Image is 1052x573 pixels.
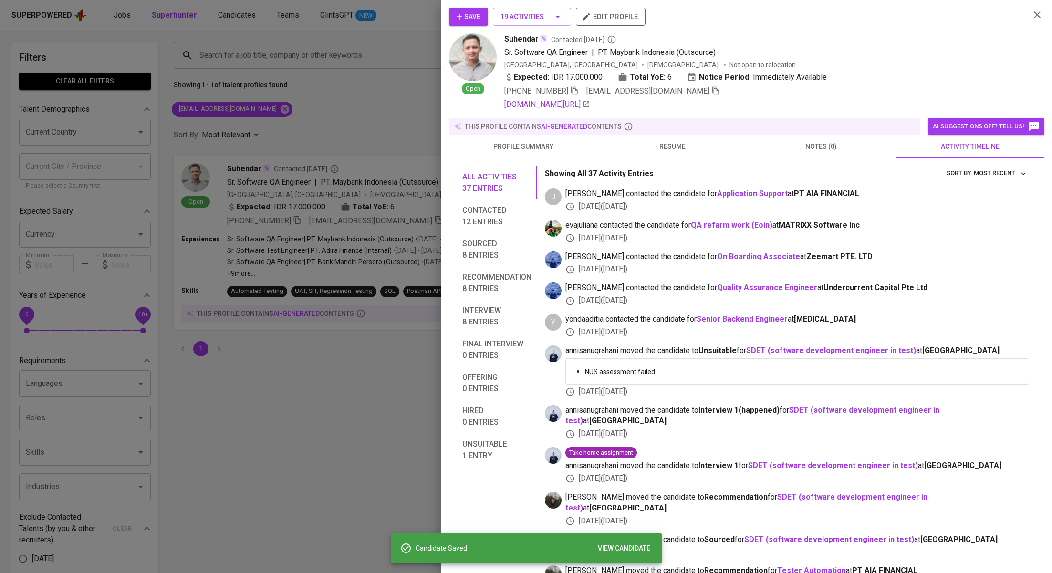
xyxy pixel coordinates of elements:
span: Contacted 12 entries [462,205,531,228]
span: [PERSON_NAME] moved the candidate to for at [565,492,1029,514]
span: Most Recent [974,168,1027,179]
span: AI-generated [541,123,587,130]
span: Sr. Software QA Engineer [504,48,588,57]
a: QA refarm work (Eoin) [691,220,772,229]
b: Sourced [704,535,735,544]
span: Offering 0 entries [462,372,531,395]
span: notes (0) [752,141,890,153]
div: Candidate Saved [416,540,654,557]
span: Sourced 8 entries [462,238,531,261]
p: this profile contains contents [465,122,622,131]
div: [DATE] ( [DATE] ) [565,295,1029,306]
span: Suhendar [504,33,539,45]
span: [PERSON_NAME] moved the candidate to for at [565,534,1029,545]
span: 19 Activities [500,11,563,23]
span: Open [462,84,484,94]
a: SDET (software development engineer in test) [565,492,927,512]
span: annisanugrahani moved the candidate to for at [565,345,1029,356]
b: Total YoE: [630,72,666,83]
span: VIEW CANDIDATE [598,542,650,554]
a: On Boarding Associate [717,252,800,261]
span: MATRIXX Software Inc [779,220,860,229]
div: [DATE] ( [DATE] ) [565,428,1029,439]
span: activity timeline [901,141,1039,153]
b: Interview 1 [698,461,739,470]
div: Y [545,314,562,331]
span: resume [604,141,741,153]
span: [PHONE_NUMBER] [504,86,568,95]
img: annisa@glints.com [545,405,562,422]
a: SDET (software development engineer in test) [746,346,916,355]
span: PT. Maybank Indonesia (Outsource) [598,48,716,57]
span: Undercurrent Capital Pte Ltd [823,283,927,292]
span: [MEDICAL_DATA] [794,314,856,323]
img: eva@glints.com [545,220,562,237]
img: glenn@glints.com [545,492,562,509]
div: [DATE] ( [DATE] ) [565,386,1029,397]
img: annisa@glints.com [545,345,562,362]
b: Expected: [514,72,549,83]
img: aldiron.tahalele@glints.com [545,251,562,268]
span: Zeemart PTE. LTD [806,252,873,261]
div: IDR 17.000.000 [504,72,603,83]
span: [DEMOGRAPHIC_DATA] [647,60,720,70]
button: edit profile [576,8,646,26]
p: NUS assessment failed. [585,367,1021,376]
span: Interview 8 entries [462,305,531,328]
img: 6c7a0a75bccbecb392f51172c13e6abd.jpg [449,33,497,81]
a: [DOMAIN_NAME][URL] [504,99,590,110]
span: evajuliana contacted the candidate for at [565,220,1029,231]
span: Unsuitable 1 entry [462,438,531,461]
b: Notice Period: [699,72,751,83]
div: [DATE] ( [DATE] ) [565,473,1029,484]
div: [DATE] ( [DATE] ) [565,327,1029,338]
span: [PERSON_NAME] contacted the candidate for at [565,251,1029,262]
div: [DATE] ( [DATE] ) [565,264,1029,275]
a: Quality Assurance Engineer [717,283,817,292]
a: Application Support [717,189,788,198]
div: [DATE] ( [DATE] ) [565,547,1029,558]
span: Final interview 0 entries [462,338,531,361]
span: [GEOGRAPHIC_DATA] [589,503,667,512]
button: Save [449,8,488,26]
a: SDET (software development engineer in test) [748,461,918,470]
button: sort by [971,166,1029,181]
span: PT AIA FINANCIAL [794,189,859,198]
span: [GEOGRAPHIC_DATA] [924,461,1001,470]
a: SDET (software development engineer in test) [744,535,914,544]
img: magic_wand.svg [540,34,547,42]
svg: By Batam recruiter [607,35,616,44]
span: profile summary [455,141,592,153]
span: Save [457,11,480,23]
span: 6 [667,72,672,83]
a: Senior Backend Engineer [697,314,788,323]
span: [EMAIL_ADDRESS][DOMAIN_NAME] [586,86,709,95]
span: | [592,47,594,58]
span: Hired 0 entries [462,405,531,428]
span: yondaaditia contacted the candidate for at [565,314,1029,325]
span: [PERSON_NAME] contacted the candidate for at [565,188,1029,199]
span: All activities 37 entries [462,171,531,194]
button: AI suggestions off? Tell us! [928,118,1044,135]
a: edit profile [576,12,646,20]
b: Interview 1 ( happened ) [698,406,780,415]
div: Immediately Available [687,72,827,83]
span: Take home assignment [565,448,637,458]
p: Showing All 37 Activity Entries [545,168,654,179]
span: annisanugrahani moved the candidate to for at [565,405,1029,427]
b: Unsuitable [698,346,737,355]
span: sort by [947,169,971,177]
div: [GEOGRAPHIC_DATA], [GEOGRAPHIC_DATA] [504,60,638,70]
span: edit profile [583,10,638,23]
p: Not open to relocation [729,60,796,70]
span: [GEOGRAPHIC_DATA] [922,346,1000,355]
